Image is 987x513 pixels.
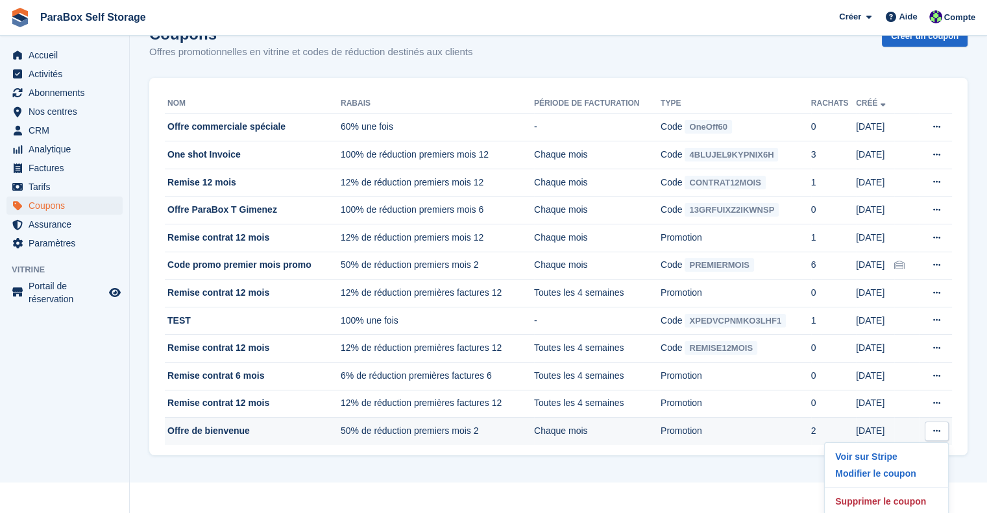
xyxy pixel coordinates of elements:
td: 100% une fois [341,307,534,335]
td: 1 [811,307,856,335]
span: Compte [944,11,975,24]
td: [DATE] [856,169,894,197]
td: 6 [811,252,856,280]
span: Analytique [29,140,106,158]
span: Coupons [29,197,106,215]
td: Remise contrat 12 mois [165,335,341,363]
td: Toutes les 4 semaines [534,280,661,307]
td: 0 [811,363,856,390]
a: menu [6,159,123,177]
span: Factures [29,159,106,177]
td: Promotion [661,418,811,445]
a: ParaBox Self Storage [35,6,151,28]
td: 12% de réduction premiers mois 12 [341,169,534,197]
td: Chaque mois [534,252,661,280]
span: Paramètres [29,234,106,252]
td: 12% de réduction premières factures 12 [341,280,534,307]
td: Code [661,252,811,280]
td: 0 [811,280,856,307]
span: PREMIERMOIS [685,258,753,272]
a: menu [6,178,123,196]
span: Assurance [29,215,106,233]
td: 50% de réduction premiers mois 2 [341,418,534,445]
td: Promotion [661,224,811,252]
span: 13GRFUIXZ2IKWNSP [685,203,779,217]
td: 12% de réduction premières factures 12 [341,335,534,363]
p: Offres promotionnelles en vitrine et codes de réduction destinés aux clients [149,45,472,60]
a: Boutique d'aperçu [107,285,123,300]
td: 50% de réduction premiers mois 2 [341,252,534,280]
td: 6% de réduction premières factures 6 [341,363,534,390]
td: Code [661,169,811,197]
td: Code [661,307,811,335]
td: [DATE] [856,280,894,307]
a: menu [6,46,123,64]
span: Abonnements [29,84,106,102]
td: Remise contrat 12 mois [165,280,341,307]
td: Remise contrat 12 mois [165,224,341,252]
a: menu [6,84,123,102]
span: REMISE12MOIS [685,341,757,355]
span: CONTRAT12MOIS [685,176,765,189]
a: menu [6,102,123,121]
a: Voir sur Stripe [830,448,943,465]
td: Chaque mois [534,141,661,169]
th: Nom [165,93,341,114]
td: Remise 12 mois [165,169,341,197]
td: [DATE] [856,335,894,363]
td: 1 [811,224,856,252]
a: Modifier le coupon [830,465,943,482]
td: TEST [165,307,341,335]
td: Chaque mois [534,197,661,224]
a: menu [6,197,123,215]
td: Code [661,113,811,141]
a: Créé [856,99,888,108]
td: 60% une fois [341,113,534,141]
td: 0 [811,335,856,363]
td: - [534,307,661,335]
td: One shot Invoice [165,141,341,169]
td: Chaque mois [534,224,661,252]
a: menu [6,234,123,252]
td: Chaque mois [534,418,661,445]
td: Promotion [661,363,811,390]
a: menu [6,280,123,305]
span: Aide [899,10,917,23]
td: Offre de bienvenue [165,418,341,445]
td: 3 [811,141,856,169]
td: [DATE] [856,363,894,390]
span: 4BLUJEL9KYPNIX6H [685,148,778,161]
td: Code [661,335,811,363]
td: 100% de réduction premiers mois 6 [341,197,534,224]
a: menu [6,140,123,158]
td: 100% de réduction premiers mois 12 [341,141,534,169]
span: Tarifs [29,178,106,196]
td: 1 [811,169,856,197]
a: Créer un coupon [882,25,968,47]
td: Code promo premier mois promo [165,252,341,280]
span: Vitrine [12,263,129,276]
td: Remise contrat 12 mois [165,390,341,418]
td: Code [661,197,811,224]
td: - [534,113,661,141]
td: Toutes les 4 semaines [534,335,661,363]
span: Créer [839,10,861,23]
td: [DATE] [856,418,894,445]
p: Supprimer le coupon [830,493,943,510]
a: menu [6,65,123,83]
td: Toutes les 4 semaines [534,390,661,418]
img: stora-icon-8386f47178a22dfd0bd8f6a31ec36ba5ce8667c1dd55bd0f319d3a0aa187defe.svg [10,8,30,27]
span: OneOff60 [685,120,732,134]
td: [DATE] [856,224,894,252]
span: Accueil [29,46,106,64]
span: Nos centres [29,102,106,121]
td: Code [661,141,811,169]
td: 0 [811,197,856,224]
td: Promotion [661,390,811,418]
td: 12% de réduction premiers mois 12 [341,224,534,252]
td: Chaque mois [534,169,661,197]
th: Type [661,93,811,114]
td: Remise contrat 6 mois [165,363,341,390]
